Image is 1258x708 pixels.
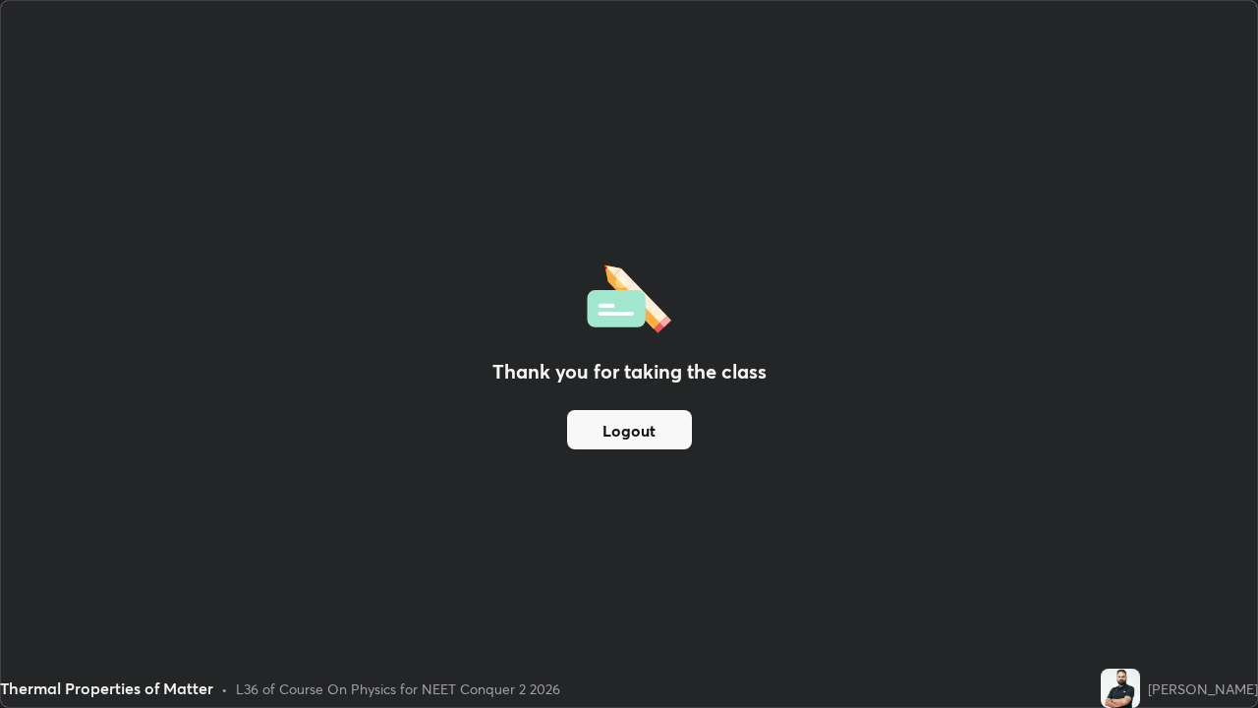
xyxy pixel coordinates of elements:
img: offlineFeedback.1438e8b3.svg [587,259,671,333]
img: 2ca2be53fc4546ca9ffa9f5798fd6fd8.jpg [1101,669,1140,708]
div: [PERSON_NAME] [1148,678,1258,699]
div: L36 of Course On Physics for NEET Conquer 2 2026 [236,678,560,699]
div: • [221,678,228,699]
h2: Thank you for taking the class [492,357,767,386]
button: Logout [567,410,692,449]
